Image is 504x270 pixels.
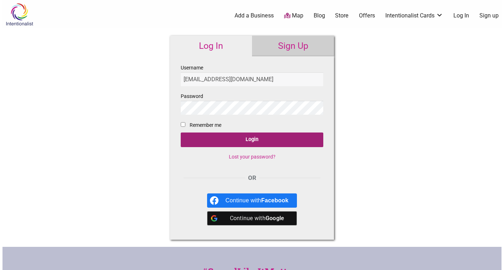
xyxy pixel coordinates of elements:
[181,101,323,115] input: Password
[170,36,252,56] a: Log In
[335,12,349,20] a: Store
[226,193,289,208] div: Continue with
[181,92,323,115] label: Password
[385,12,443,20] a: Intentionalist Cards
[453,12,469,20] a: Log In
[181,72,323,86] input: Username
[229,154,276,160] a: Lost your password?
[261,197,289,203] b: Facebook
[359,12,375,20] a: Offers
[235,12,274,20] a: Add a Business
[252,36,334,56] a: Sign Up
[2,3,36,26] img: Intentionalist
[266,215,284,222] b: Google
[314,12,325,20] a: Blog
[207,211,297,225] a: Continue with <b>Google</b>
[226,211,289,225] div: Continue with
[207,193,297,208] a: Continue with <b>Facebook</b>
[181,63,323,86] label: Username
[190,121,221,130] label: Remember me
[181,173,323,183] div: OR
[181,133,323,147] input: Login
[284,12,303,20] a: Map
[479,12,499,20] a: Sign up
